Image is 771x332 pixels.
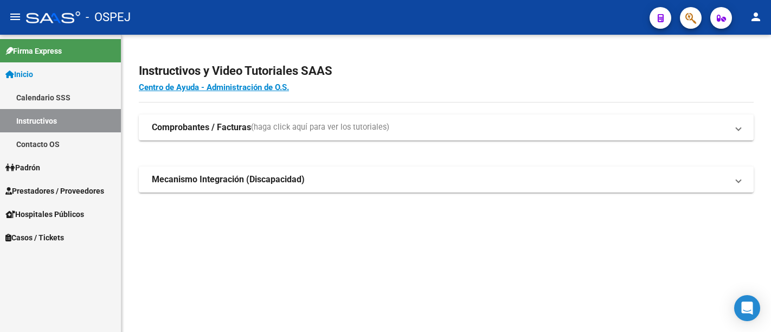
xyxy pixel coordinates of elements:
[139,61,754,81] h2: Instructivos y Video Tutoriales SAAS
[139,82,289,92] a: Centro de Ayuda - Administración de O.S.
[152,174,305,186] strong: Mecanismo Integración (Discapacidad)
[5,68,33,80] span: Inicio
[139,114,754,141] mat-expansion-panel-header: Comprobantes / Facturas(haga click aquí para ver los tutoriales)
[5,45,62,57] span: Firma Express
[734,295,760,321] div: Open Intercom Messenger
[5,232,64,244] span: Casos / Tickets
[251,122,389,133] span: (haga click aquí para ver los tutoriales)
[152,122,251,133] strong: Comprobantes / Facturas
[9,10,22,23] mat-icon: menu
[5,162,40,174] span: Padrón
[5,208,84,220] span: Hospitales Públicos
[86,5,131,29] span: - OSPEJ
[5,185,104,197] span: Prestadores / Proveedores
[749,10,762,23] mat-icon: person
[139,167,754,193] mat-expansion-panel-header: Mecanismo Integración (Discapacidad)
